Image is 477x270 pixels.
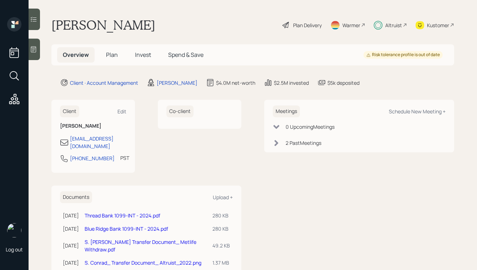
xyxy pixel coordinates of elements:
[135,51,151,59] span: Invest
[212,242,230,249] div: 49.2 KB
[63,212,79,219] div: [DATE]
[106,51,118,59] span: Plan
[213,194,233,201] div: Upload +
[120,154,129,162] div: PST
[70,79,138,87] div: Client · Account Management
[85,259,201,266] a: S. Conrad_ Transfer Document_ Altruist_2022.png
[117,108,126,115] div: Edit
[6,246,23,253] div: Log out
[212,212,230,219] div: 280 KB
[389,108,446,115] div: Schedule New Meeting +
[286,123,335,131] div: 0 Upcoming Meeting s
[366,52,440,58] div: Risk tolerance profile is out of date
[157,79,197,87] div: [PERSON_NAME]
[85,225,168,232] a: Blue Ridge Bank 1099-INT - 2024.pdf
[85,212,160,219] a: Thread Bank 1099-INT - 2024.pdf
[63,242,79,249] div: [DATE]
[166,105,194,117] h6: Co-client
[60,191,92,203] h6: Documents
[60,123,126,129] h6: [PERSON_NAME]
[273,105,300,117] h6: Meetings
[212,225,230,232] div: 280 KB
[70,135,126,150] div: [EMAIL_ADDRESS][DOMAIN_NAME]
[60,105,79,117] h6: Client
[7,223,21,237] img: hunter_neumayer.jpg
[274,79,309,87] div: $2.5M invested
[51,17,155,33] h1: [PERSON_NAME]
[168,51,204,59] span: Spend & Save
[342,21,360,29] div: Warmer
[70,154,115,162] div: [PHONE_NUMBER]
[63,225,79,232] div: [DATE]
[427,21,449,29] div: Kustomer
[63,51,89,59] span: Overview
[212,259,230,266] div: 1.37 MB
[327,79,360,87] div: $5k deposited
[216,79,255,87] div: $4.0M net-worth
[286,139,321,147] div: 2 Past Meeting s
[293,21,322,29] div: Plan Delivery
[85,239,196,253] a: S. [PERSON_NAME] Transfer Document_ Metlife Withdraw.pdf
[385,21,402,29] div: Altruist
[63,259,79,266] div: [DATE]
